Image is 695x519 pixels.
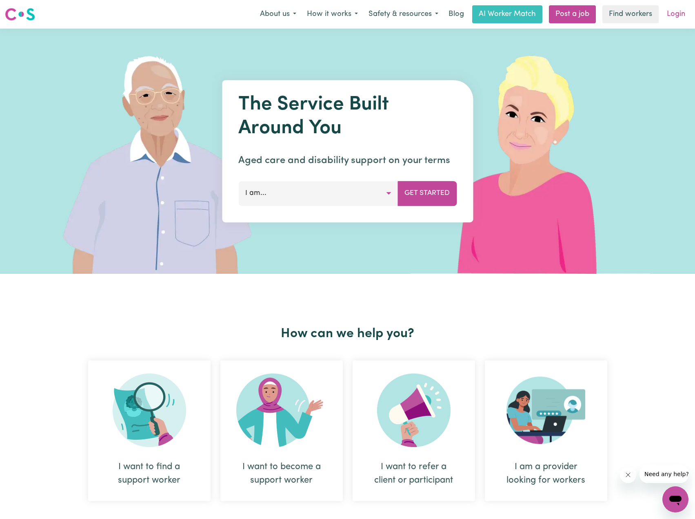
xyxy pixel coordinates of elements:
div: I want to find a support worker [108,460,191,487]
iframe: Close message [620,467,636,483]
div: I want to become a support worker [240,460,323,487]
p: Aged care and disability support on your terms [238,153,457,168]
button: I am... [238,181,398,206]
h2: How can we help you? [83,326,612,342]
div: I want to refer a client or participant [353,360,475,501]
a: Blog [444,5,469,23]
a: Careseekers logo [5,5,35,24]
button: Get Started [397,181,457,206]
img: Provider [506,374,586,447]
img: Careseekers logo [5,7,35,22]
img: Become Worker [236,374,327,447]
div: I want to find a support worker [88,360,211,501]
span: Need any help? [5,6,49,12]
div: I am a provider looking for workers [504,460,588,487]
iframe: Message from company [639,465,688,483]
button: Safety & resources [363,6,444,23]
img: Search [113,374,186,447]
div: I want to become a support worker [220,360,343,501]
div: I want to refer a client or participant [372,460,455,487]
button: How it works [302,6,363,23]
iframe: Button to launch messaging window [662,486,688,512]
a: Login [662,5,690,23]
a: AI Worker Match [472,5,542,23]
div: I am a provider looking for workers [485,360,607,501]
img: Refer [377,374,451,447]
a: Find workers [602,5,659,23]
a: Post a job [549,5,596,23]
h1: The Service Built Around You [238,93,457,140]
button: About us [255,6,302,23]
